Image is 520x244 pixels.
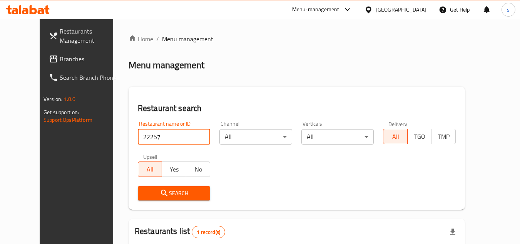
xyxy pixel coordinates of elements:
[411,131,429,142] span: TGO
[129,59,204,71] h2: Menu management
[186,162,211,177] button: No
[60,54,120,64] span: Branches
[43,22,127,50] a: Restaurants Management
[43,68,127,87] a: Search Branch Phone
[60,27,120,45] span: Restaurants Management
[292,5,339,14] div: Menu-management
[431,129,456,144] button: TMP
[138,162,162,177] button: All
[43,94,62,104] span: Version:
[43,50,127,68] a: Branches
[143,154,157,159] label: Upsell
[192,226,225,238] div: Total records count
[192,229,225,236] span: 1 record(s)
[43,107,79,117] span: Get support on:
[386,131,405,142] span: All
[144,188,204,198] span: Search
[60,73,120,82] span: Search Branch Phone
[301,129,374,145] div: All
[141,164,159,175] span: All
[129,34,153,44] a: Home
[138,103,456,114] h2: Restaurant search
[165,164,183,175] span: Yes
[156,34,159,44] li: /
[219,129,292,145] div: All
[64,94,75,104] span: 1.0.0
[407,129,432,144] button: TGO
[138,129,211,145] input: Search for restaurant name or ID..
[388,121,408,126] label: Delivery
[507,5,510,14] span: s
[135,225,225,238] h2: Restaurants list
[138,186,211,200] button: Search
[435,131,453,142] span: TMP
[376,5,426,14] div: [GEOGRAPHIC_DATA]
[443,223,462,241] div: Export file
[162,162,186,177] button: Yes
[43,115,92,125] a: Support.OpsPlatform
[189,164,207,175] span: No
[383,129,408,144] button: All
[129,34,465,44] nav: breadcrumb
[162,34,213,44] span: Menu management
